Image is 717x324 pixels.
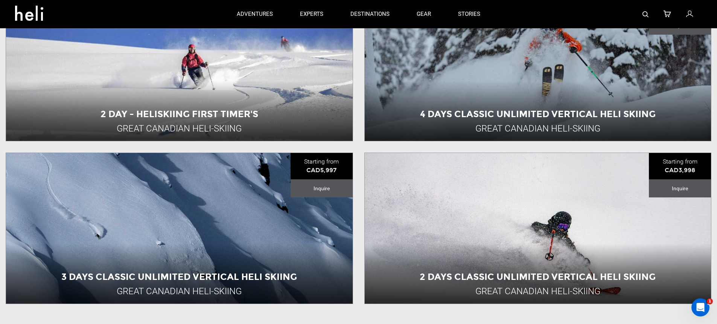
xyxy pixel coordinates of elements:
p: destinations [350,10,390,18]
p: experts [300,10,323,18]
span: 1 [707,298,713,304]
iframe: Intercom live chat [691,298,709,316]
p: adventures [237,10,273,18]
img: search-bar-icon.svg [642,11,648,17]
